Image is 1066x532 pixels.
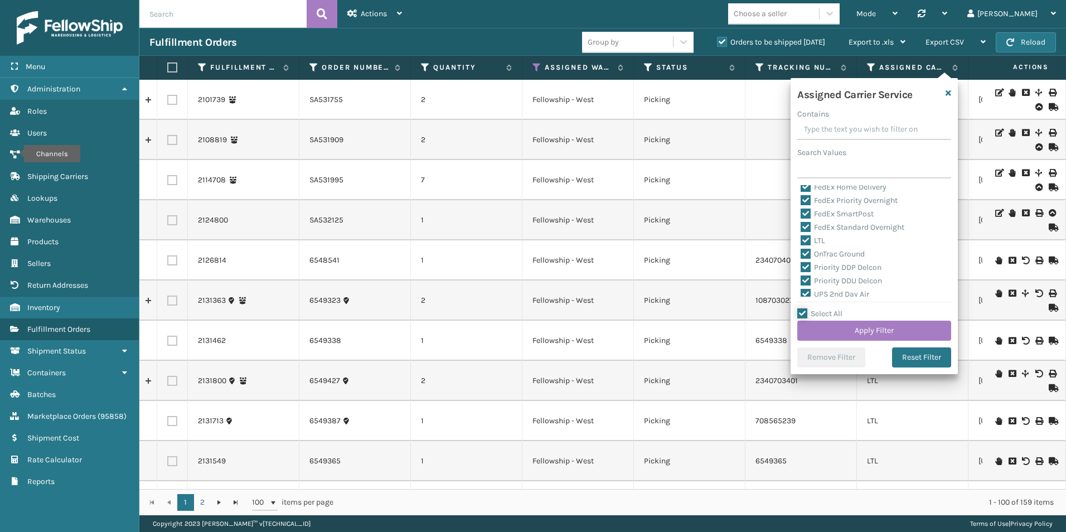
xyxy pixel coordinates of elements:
i: Mark as Shipped [1049,457,1055,465]
label: Search Values [797,147,846,158]
a: 2131462 [198,335,226,346]
span: Marketplace Orders [27,412,96,421]
label: FedEx Priority Overnight [801,196,898,205]
i: Void BOL [1022,457,1029,465]
a: 6549323 [309,295,341,306]
i: On Hold [1009,89,1015,96]
td: 2 [411,80,522,120]
i: Print BOL [1049,89,1055,96]
input: Type the text you wish to filter on [797,120,951,140]
td: 7 [411,160,522,200]
a: SA532125 [309,215,343,226]
i: Void BOL [1035,370,1042,378]
i: Cancel Fulfillment Order [1022,89,1029,96]
i: Cancel Fulfillment Order [1009,417,1015,425]
td: 1 [411,441,522,481]
span: items per page [252,494,333,511]
td: 6549365 [745,441,857,481]
td: Picking [634,481,745,521]
td: 1 [411,321,522,361]
td: LTL [857,481,968,521]
i: Void BOL [1022,257,1029,264]
td: Fellowship - West [522,200,634,240]
a: 2131713 [198,415,224,427]
i: Print BOL [1049,370,1055,378]
a: 2114708 [198,175,226,186]
label: Priority DDU Delcon [801,276,882,286]
a: Go to the last page [227,494,244,511]
td: 1 [411,240,522,280]
button: Reload [996,32,1056,52]
i: On Hold [995,370,1002,378]
span: Go to the next page [215,498,224,507]
td: Picking [634,80,745,120]
td: 1 [411,481,522,521]
i: Print BOL [1049,169,1055,177]
a: 2126814 [198,255,226,266]
i: Upload BOL [1035,103,1042,111]
label: OnTrac Ground [801,249,865,259]
td: Fellowship - West [522,481,634,521]
td: Picking [634,120,745,160]
i: Mark as Shipped [1049,384,1055,392]
i: Mark as Shipped [1049,304,1055,312]
a: 2 [194,494,211,511]
span: Reports [27,477,55,486]
i: Upload BOL [1049,209,1055,217]
i: Split Fulfillment Order [1022,370,1029,378]
td: Fellowship - West [522,401,634,441]
span: Export to .xls [849,37,894,47]
i: Mark as Shipped [1049,257,1055,264]
label: LTL [801,236,825,245]
td: Fellowship - West [522,80,634,120]
a: 1 [177,494,194,511]
span: Shipping Carriers [27,172,88,181]
i: Edit [995,209,1002,217]
span: Roles [27,107,47,116]
button: Remove Filter [797,347,865,367]
i: Mark as Shipped [1049,103,1055,111]
span: Users [27,128,47,138]
td: Picking [634,160,745,200]
i: On Hold [995,417,1002,425]
td: Fellowship - West [522,361,634,401]
i: On Hold [1009,129,1015,137]
i: Print BOL [1035,457,1042,465]
i: Cancel Fulfillment Order [1009,457,1015,465]
a: 2124800 [198,215,228,226]
i: Mark as Shipped [1049,143,1055,151]
i: Mark as Shipped [1049,224,1055,231]
h4: Assigned Carrier Service [797,85,913,101]
i: Split Fulfillment Order [1022,289,1029,297]
span: Shipment Status [27,346,86,356]
h3: Fulfillment Orders [149,36,236,49]
span: Export CSV [926,37,964,47]
i: Split Fulfillment Order [1035,89,1042,96]
i: Cancel Fulfillment Order [1009,337,1015,345]
span: Products [27,237,59,246]
label: Select All [797,309,842,318]
label: Quantity [433,62,501,72]
span: Rate Calculator [27,455,82,465]
td: 6549338 [745,321,857,361]
td: Fellowship - West [522,120,634,160]
div: | [970,515,1053,532]
td: Fellowship - West [522,160,634,200]
label: Order Number [322,62,389,72]
label: Fulfillment Order Id [210,62,278,72]
span: Sellers [27,259,51,268]
i: Cancel Fulfillment Order [1022,169,1029,177]
span: Shipment Cost [27,433,79,443]
i: Cancel Fulfillment Order [1009,289,1015,297]
span: 100 [252,497,269,508]
span: Channels [27,150,60,159]
a: 2131549 [198,456,226,467]
i: Mark as Shipped [1049,337,1055,345]
label: Priority DDP Delcon [801,263,881,272]
i: On Hold [995,457,1002,465]
td: 2340703401 [745,361,857,401]
a: Terms of Use [970,520,1009,528]
a: Privacy Policy [1010,520,1053,528]
a: SA531755 [309,94,343,105]
label: Tracking Number [768,62,835,72]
